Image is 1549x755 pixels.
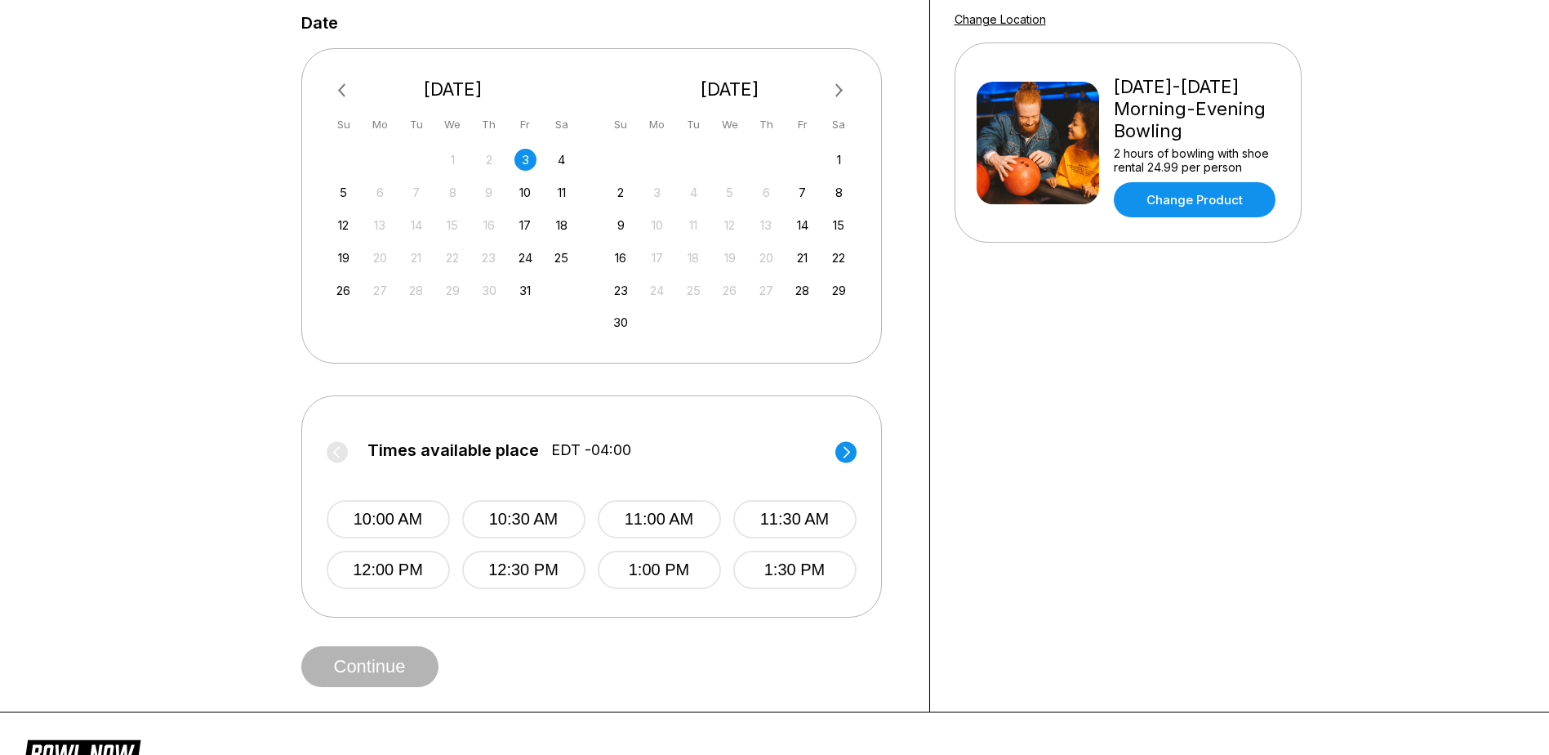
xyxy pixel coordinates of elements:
div: We [442,114,464,136]
div: Not available Monday, October 27th, 2025 [369,279,391,302]
div: Not available Wednesday, October 1st, 2025 [442,149,464,171]
div: Not available Thursday, November 6th, 2025 [755,181,777,203]
div: Choose Friday, October 17th, 2025 [514,214,536,236]
div: Not available Wednesday, November 5th, 2025 [719,181,741,203]
div: Not available Thursday, October 9th, 2025 [478,181,500,203]
button: 12:30 PM [462,551,585,589]
div: Fr [514,114,536,136]
div: Not available Wednesday, October 22nd, 2025 [442,247,464,269]
div: Not available Monday, November 17th, 2025 [646,247,668,269]
button: 10:00 AM [327,500,450,538]
div: Choose Sunday, November 30th, 2025 [610,311,632,333]
div: Choose Sunday, October 12th, 2025 [332,214,354,236]
div: Not available Wednesday, October 29th, 2025 [442,279,464,302]
div: Tu [683,114,705,136]
div: Not available Thursday, October 30th, 2025 [478,279,500,302]
div: Choose Saturday, October 18th, 2025 [550,214,572,236]
div: Not available Tuesday, October 14th, 2025 [405,214,427,236]
div: 2 hours of bowling with shoe rental 24.99 per person [1114,146,1280,174]
div: Choose Sunday, November 9th, 2025 [610,214,632,236]
div: Choose Saturday, November 22nd, 2025 [828,247,850,269]
div: Sa [550,114,572,136]
div: Su [610,114,632,136]
div: [DATE] [603,78,857,101]
div: Choose Sunday, October 26th, 2025 [332,279,354,302]
div: Choose Sunday, October 5th, 2025 [332,181,354,203]
div: Not available Thursday, October 16th, 2025 [478,214,500,236]
div: Mo [369,114,391,136]
div: Choose Friday, October 24th, 2025 [514,247,536,269]
div: Choose Friday, November 21st, 2025 [791,247,813,269]
div: [DATE]-[DATE] Morning-Evening Bowling [1114,76,1280,142]
button: 1:00 PM [598,551,721,589]
div: Choose Sunday, November 16th, 2025 [610,247,632,269]
div: Not available Thursday, November 20th, 2025 [755,247,777,269]
div: Not available Tuesday, November 25th, 2025 [683,279,705,302]
div: Not available Monday, October 6th, 2025 [369,181,391,203]
a: Change Product [1114,182,1275,217]
div: Choose Friday, October 31st, 2025 [514,279,536,302]
div: Not available Tuesday, October 21st, 2025 [405,247,427,269]
div: Not available Thursday, November 27th, 2025 [755,279,777,302]
div: month 2025-11 [608,147,852,334]
div: Not available Wednesday, November 19th, 2025 [719,247,741,269]
div: Not available Thursday, October 23rd, 2025 [478,247,500,269]
div: Choose Saturday, November 15th, 2025 [828,214,850,236]
div: Th [478,114,500,136]
button: 11:30 AM [733,500,857,538]
div: Choose Friday, October 3rd, 2025 [514,149,536,171]
div: Su [332,114,354,136]
button: 1:30 PM [733,551,857,589]
button: 11:00 AM [598,500,721,538]
div: Mo [646,114,668,136]
div: Th [755,114,777,136]
div: Not available Wednesday, November 26th, 2025 [719,279,741,302]
div: Choose Saturday, November 1st, 2025 [828,149,850,171]
div: Not available Monday, November 3rd, 2025 [646,181,668,203]
div: Not available Tuesday, November 18th, 2025 [683,247,705,269]
div: Not available Thursday, November 13th, 2025 [755,214,777,236]
div: Choose Sunday, October 19th, 2025 [332,247,354,269]
img: Friday-Sunday Morning-Evening Bowling [977,82,1099,204]
div: Tu [405,114,427,136]
button: Next Month [826,78,852,104]
div: Choose Sunday, November 2nd, 2025 [610,181,632,203]
div: Choose Saturday, November 8th, 2025 [828,181,850,203]
div: Not available Wednesday, October 8th, 2025 [442,181,464,203]
div: Not available Thursday, October 2nd, 2025 [478,149,500,171]
div: Choose Saturday, October 25th, 2025 [550,247,572,269]
div: Choose Friday, October 10th, 2025 [514,181,536,203]
div: Choose Saturday, October 11th, 2025 [550,181,572,203]
div: Choose Saturday, October 4th, 2025 [550,149,572,171]
button: 12:00 PM [327,551,450,589]
div: Not available Tuesday, November 11th, 2025 [683,214,705,236]
div: Not available Wednesday, November 12th, 2025 [719,214,741,236]
div: Choose Friday, November 14th, 2025 [791,214,813,236]
div: Not available Tuesday, November 4th, 2025 [683,181,705,203]
button: 10:30 AM [462,500,585,538]
div: Choose Sunday, November 23rd, 2025 [610,279,632,302]
div: Not available Monday, November 10th, 2025 [646,214,668,236]
div: Not available Monday, October 13th, 2025 [369,214,391,236]
label: Date [301,14,338,32]
div: Not available Monday, October 20th, 2025 [369,247,391,269]
div: Not available Wednesday, October 15th, 2025 [442,214,464,236]
a: Change Location [955,12,1046,26]
div: Fr [791,114,813,136]
div: We [719,114,741,136]
div: Choose Friday, November 28th, 2025 [791,279,813,302]
div: Not available Tuesday, October 7th, 2025 [405,181,427,203]
button: Previous Month [331,78,357,104]
div: Not available Tuesday, October 28th, 2025 [405,279,427,302]
div: Choose Saturday, November 29th, 2025 [828,279,850,302]
div: [DATE] [327,78,580,101]
div: Not available Monday, November 24th, 2025 [646,279,668,302]
div: month 2025-10 [331,147,576,302]
div: Sa [828,114,850,136]
div: Choose Friday, November 7th, 2025 [791,181,813,203]
span: EDT -04:00 [551,441,631,459]
span: Times available place [367,441,539,459]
